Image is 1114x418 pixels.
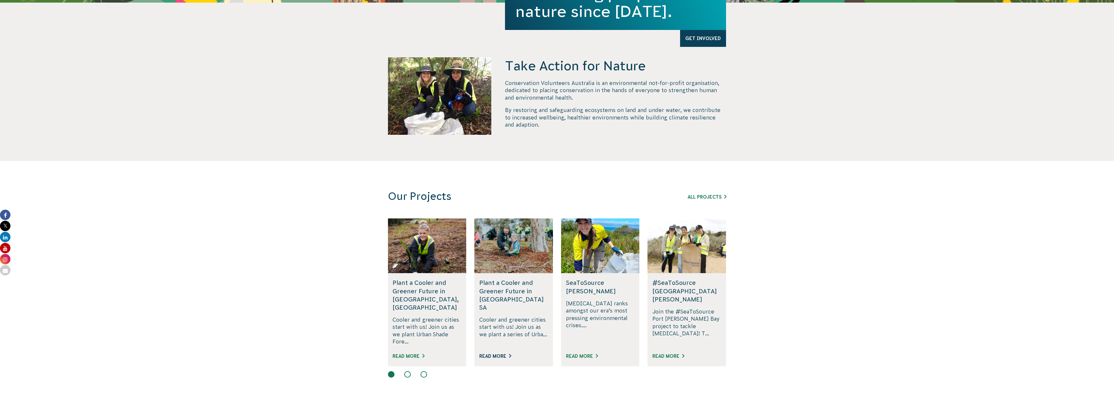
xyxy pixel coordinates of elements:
p: Cooler and greener cities start with us! Join us as we plant Urban Shade Fore... [393,316,461,345]
a: Read More [566,354,598,359]
a: All Projects [688,194,726,200]
h5: Plant a Cooler and Greener Future in [GEOGRAPHIC_DATA], [GEOGRAPHIC_DATA] [393,279,461,312]
a: Read More [393,354,424,359]
h4: Take Action for Nature [505,57,726,74]
p: Join the #SeaToSource Port [PERSON_NAME] Bay project to tackle [MEDICAL_DATA]! T... [652,308,721,345]
h5: Plant a Cooler and Greener Future in [GEOGRAPHIC_DATA] SA [479,279,548,312]
a: Read More [652,354,684,359]
h3: Our Projects [388,190,638,203]
p: Conservation Volunteers Australia is an environmental not-for-profit organisation, dedicated to p... [505,79,726,101]
p: [MEDICAL_DATA] ranks amongst our era’s most pressing environmental crises.... [566,300,635,345]
h5: #SeaToSource [GEOGRAPHIC_DATA][PERSON_NAME] [652,279,721,303]
a: Read More [479,354,511,359]
h5: SeaToSource [PERSON_NAME] [566,279,635,295]
p: By restoring and safeguarding ecosystems on land and under water, we contribute to increased well... [505,106,726,128]
a: Get Involved [680,30,726,47]
p: Cooler and greener cities start with us! Join us as we plant a series of Urba... [479,316,548,345]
